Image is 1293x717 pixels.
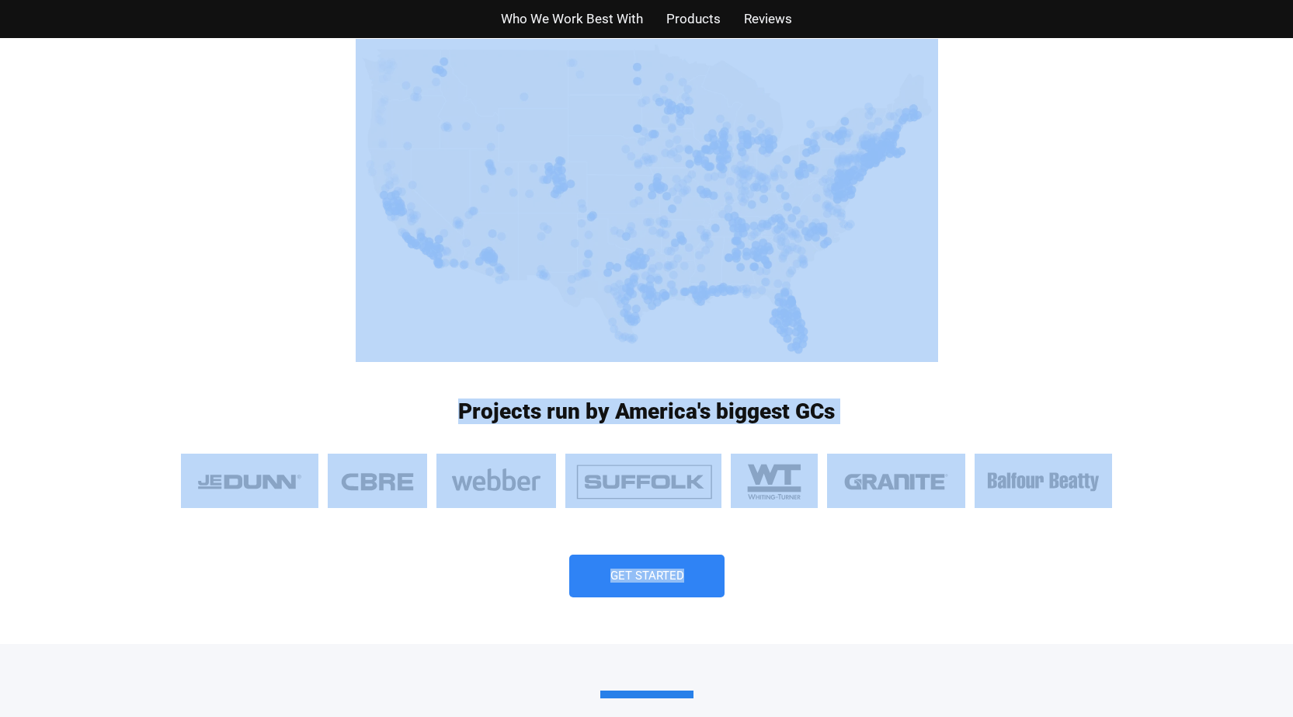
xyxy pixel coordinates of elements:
[744,8,792,30] a: Reviews
[610,570,683,582] span: Get Started
[569,555,725,597] a: Get Started
[181,401,1113,423] h3: Projects run by America's biggest GCs
[666,8,721,30] a: Products
[501,8,643,30] a: Who We Work Best With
